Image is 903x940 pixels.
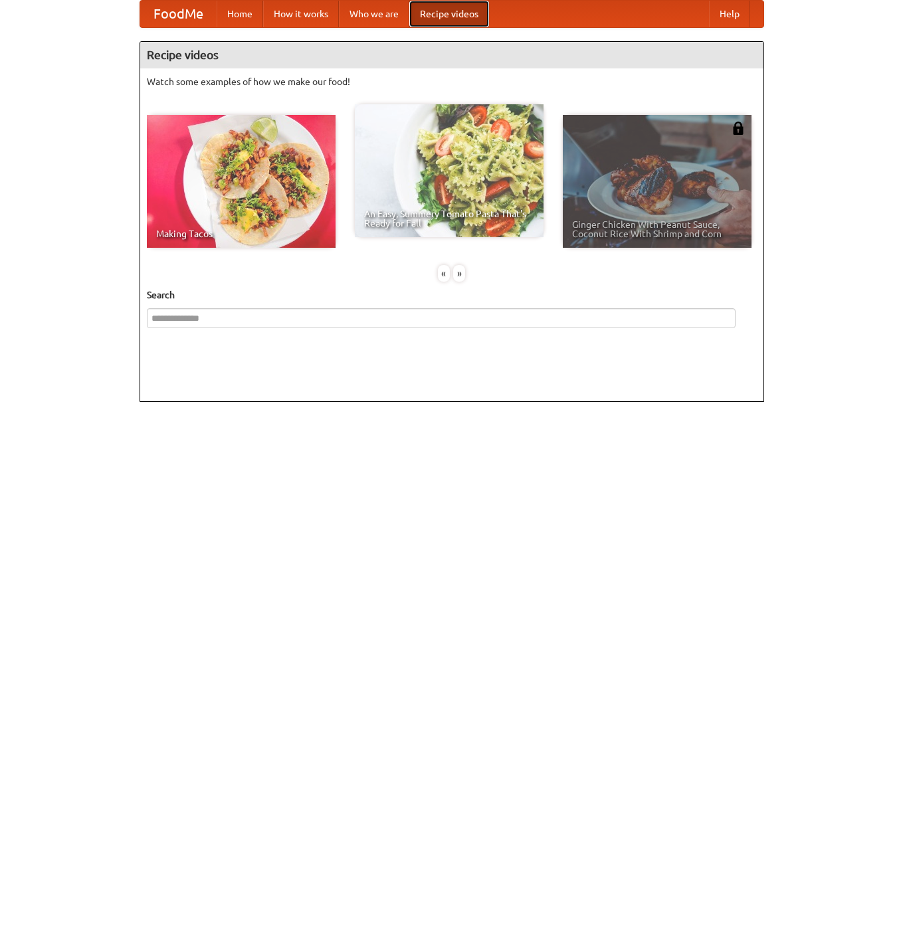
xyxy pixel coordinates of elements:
a: How it works [263,1,339,27]
a: Making Tacos [147,115,336,248]
a: Recipe videos [409,1,489,27]
a: Help [709,1,750,27]
a: Home [217,1,263,27]
div: « [438,265,450,282]
p: Watch some examples of how we make our food! [147,75,757,88]
a: FoodMe [140,1,217,27]
span: Making Tacos [156,229,326,238]
img: 483408.png [732,122,745,135]
a: An Easy, Summery Tomato Pasta That's Ready for Fall [355,104,544,237]
h4: Recipe videos [140,42,763,68]
a: Who we are [339,1,409,27]
span: An Easy, Summery Tomato Pasta That's Ready for Fall [364,209,534,228]
div: » [453,265,465,282]
h5: Search [147,288,757,302]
